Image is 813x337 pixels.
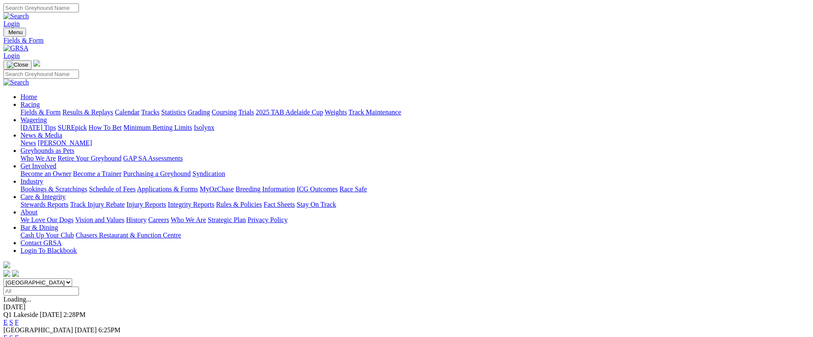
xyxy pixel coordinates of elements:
a: Results & Replays [62,108,113,116]
a: Who We Are [171,216,206,223]
a: Weights [325,108,347,116]
a: Strategic Plan [208,216,246,223]
div: Get Involved [20,170,810,178]
img: Close [7,62,28,68]
input: Search [3,70,79,79]
img: GRSA [3,44,29,52]
a: Grading [188,108,210,116]
a: S [9,319,13,326]
a: [PERSON_NAME] [38,139,92,147]
a: Bar & Dining [20,224,58,231]
a: Statistics [161,108,186,116]
div: Care & Integrity [20,201,810,208]
span: Q1 Lakeside [3,311,38,318]
a: Coursing [212,108,237,116]
a: MyOzChase [200,185,234,193]
a: Track Injury Rebate [70,201,125,208]
div: Industry [20,185,810,193]
a: Tracks [141,108,160,116]
a: Login To Blackbook [20,247,77,254]
a: Integrity Reports [168,201,214,208]
a: ICG Outcomes [297,185,338,193]
span: [DATE] [40,311,62,318]
div: News & Media [20,139,810,147]
a: Calendar [115,108,140,116]
a: Schedule of Fees [89,185,135,193]
div: Greyhounds as Pets [20,155,810,162]
a: Injury Reports [126,201,166,208]
a: Minimum Betting Limits [123,124,192,131]
a: F [15,319,19,326]
a: E [3,319,8,326]
a: How To Bet [89,124,122,131]
a: SUREpick [58,124,87,131]
a: Stay On Track [297,201,336,208]
a: Vision and Values [75,216,124,223]
a: [DATE] Tips [20,124,56,131]
img: logo-grsa-white.png [3,261,10,268]
img: logo-grsa-white.png [33,60,40,67]
a: GAP SA Assessments [123,155,183,162]
a: Login [3,20,20,27]
span: [GEOGRAPHIC_DATA] [3,326,73,334]
a: Bookings & Scratchings [20,185,87,193]
div: [DATE] [3,303,810,311]
a: Who We Are [20,155,56,162]
a: Greyhounds as Pets [20,147,74,154]
a: Isolynx [194,124,214,131]
a: Fields & Form [3,37,810,44]
a: Breeding Information [236,185,295,193]
a: Racing [20,101,40,108]
button: Toggle navigation [3,60,32,70]
a: Wagering [20,116,47,123]
a: Contact GRSA [20,239,61,246]
button: Toggle navigation [3,28,26,37]
a: News [20,139,36,147]
div: About [20,216,810,224]
div: Wagering [20,124,810,132]
a: News & Media [20,132,62,139]
a: Purchasing a Greyhound [123,170,191,177]
img: facebook.svg [3,270,10,277]
a: Race Safe [339,185,367,193]
a: Get Involved [20,162,56,170]
a: Become an Owner [20,170,71,177]
span: Menu [9,29,23,35]
a: Cash Up Your Club [20,232,74,239]
input: Select date [3,287,79,296]
a: Care & Integrity [20,193,66,200]
a: About [20,208,38,216]
a: Trials [238,108,254,116]
a: Rules & Policies [216,201,262,208]
img: twitter.svg [12,270,19,277]
a: Chasers Restaurant & Function Centre [76,232,181,239]
a: Fact Sheets [264,201,295,208]
a: Privacy Policy [248,216,288,223]
a: 2025 TAB Adelaide Cup [256,108,323,116]
div: Racing [20,108,810,116]
span: Loading... [3,296,31,303]
a: Fields & Form [20,108,61,116]
a: History [126,216,146,223]
span: [DATE] [75,326,97,334]
img: Search [3,12,29,20]
a: Applications & Forms [137,185,198,193]
a: Retire Your Greyhound [58,155,122,162]
img: Search [3,79,29,86]
a: Stewards Reports [20,201,68,208]
a: Become a Trainer [73,170,122,177]
a: We Love Our Dogs [20,216,73,223]
input: Search [3,3,79,12]
a: Track Maintenance [349,108,401,116]
a: Login [3,52,20,59]
span: 6:25PM [99,326,121,334]
span: 2:28PM [64,311,86,318]
a: Careers [148,216,169,223]
a: Industry [20,178,43,185]
div: Bar & Dining [20,232,810,239]
a: Syndication [192,170,225,177]
a: Home [20,93,37,100]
